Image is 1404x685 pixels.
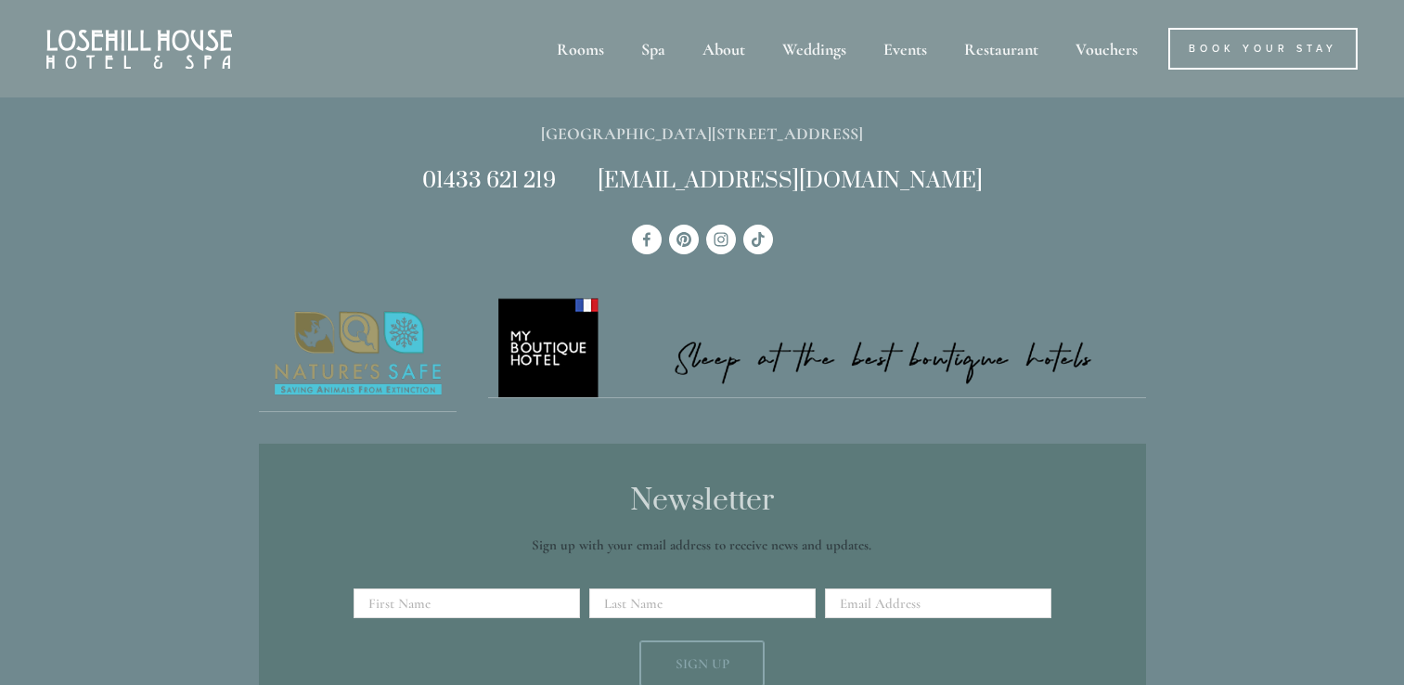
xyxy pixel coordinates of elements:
[259,120,1146,149] p: [GEOGRAPHIC_DATA][STREET_ADDRESS]
[625,28,682,70] div: Spa
[488,295,1146,399] a: My Boutique Hotel - Logo
[867,28,944,70] div: Events
[686,28,762,70] div: About
[669,225,699,254] a: Pinterest
[706,225,736,254] a: Instagram
[632,225,662,254] a: Losehill House Hotel & Spa
[947,28,1055,70] div: Restaurant
[46,30,232,69] img: Losehill House
[1168,28,1358,70] a: Book Your Stay
[354,588,580,618] input: First Name
[589,588,816,618] input: Last Name
[259,295,457,412] img: Nature's Safe - Logo
[766,28,863,70] div: Weddings
[825,588,1051,618] input: Email Address
[676,655,729,672] span: Sign Up
[540,28,621,70] div: Rooms
[422,167,556,195] a: 01433 621 219
[360,485,1045,518] h2: Newsletter
[360,534,1045,556] p: Sign up with your email address to receive news and updates.
[488,295,1146,398] img: My Boutique Hotel - Logo
[743,225,773,254] a: TikTok
[598,167,983,195] a: [EMAIL_ADDRESS][DOMAIN_NAME]
[1059,28,1154,70] a: Vouchers
[259,295,457,413] a: Nature's Safe - Logo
